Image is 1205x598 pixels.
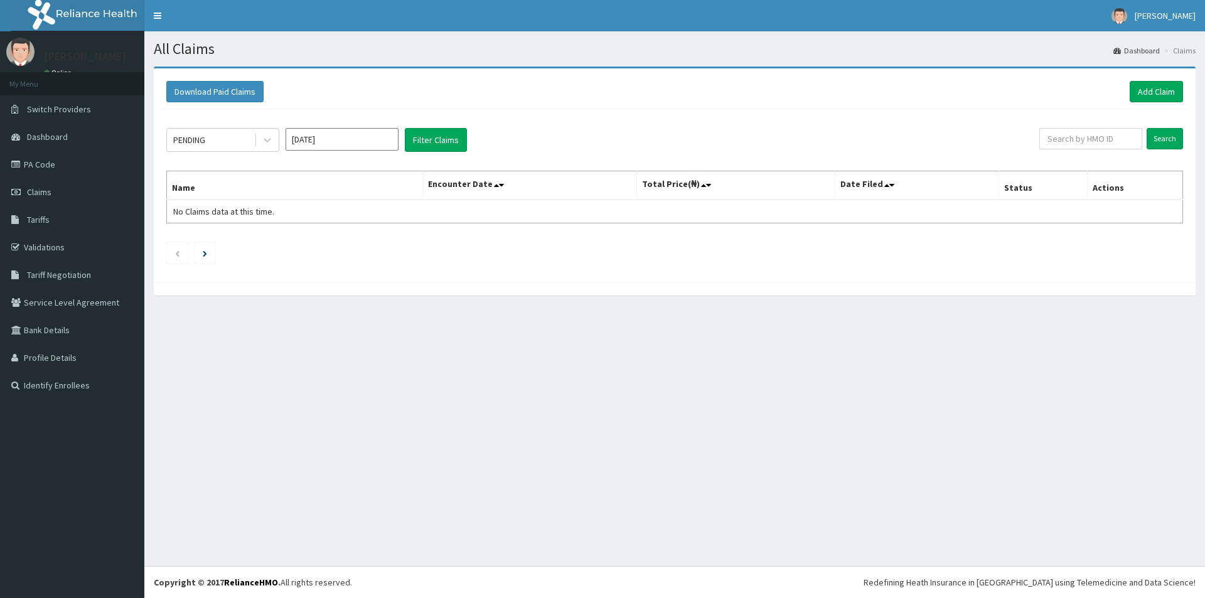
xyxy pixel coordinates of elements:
span: Switch Providers [27,104,91,115]
strong: Copyright © 2017 . [154,577,281,588]
a: RelianceHMO [224,577,278,588]
th: Encounter Date [422,171,636,200]
input: Select Month and Year [286,128,399,151]
div: Redefining Heath Insurance in [GEOGRAPHIC_DATA] using Telemedicine and Data Science! [864,576,1196,589]
a: Add Claim [1130,81,1183,102]
img: User Image [6,38,35,66]
span: [PERSON_NAME] [1135,10,1196,21]
h1: All Claims [154,41,1196,57]
li: Claims [1161,45,1196,56]
span: Tariff Negotiation [27,269,91,280]
a: Online [44,68,74,77]
span: Tariffs [27,214,50,225]
th: Total Price(₦) [636,171,835,200]
th: Status [999,171,1087,200]
th: Date Filed [835,171,999,200]
img: User Image [1111,8,1127,24]
footer: All rights reserved. [144,566,1205,598]
input: Search [1147,128,1183,149]
span: No Claims data at this time. [173,206,274,217]
span: Dashboard [27,131,68,142]
button: Download Paid Claims [166,81,264,102]
a: Dashboard [1113,45,1160,56]
a: Previous page [174,247,180,259]
button: Filter Claims [405,128,467,152]
input: Search by HMO ID [1039,128,1142,149]
th: Name [167,171,423,200]
a: Next page [203,247,207,259]
div: PENDING [173,134,205,146]
p: [PERSON_NAME] [44,51,126,62]
th: Actions [1087,171,1182,200]
span: Claims [27,186,51,198]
